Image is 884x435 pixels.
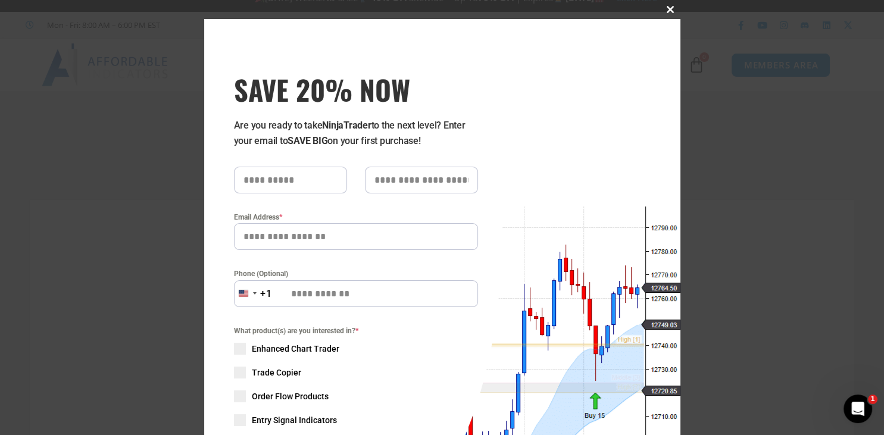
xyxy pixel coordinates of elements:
button: Selected country [234,280,272,307]
label: Enhanced Chart Trader [234,343,478,355]
label: Order Flow Products [234,390,478,402]
iframe: Intercom live chat [844,395,872,423]
span: Order Flow Products [252,390,329,402]
span: Trade Copier [252,367,301,378]
span: 1 [868,395,877,404]
span: What product(s) are you interested in? [234,325,478,337]
label: Trade Copier [234,367,478,378]
label: Entry Signal Indicators [234,414,478,426]
span: Entry Signal Indicators [252,414,337,426]
p: Are you ready to take to the next level? Enter your email to on your first purchase! [234,118,478,149]
span: Enhanced Chart Trader [252,343,339,355]
strong: SAVE BIG [288,135,327,146]
div: +1 [260,286,272,302]
label: Phone (Optional) [234,268,478,280]
strong: NinjaTrader [322,120,371,131]
label: Email Address [234,211,478,223]
span: SAVE 20% NOW [234,73,478,106]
